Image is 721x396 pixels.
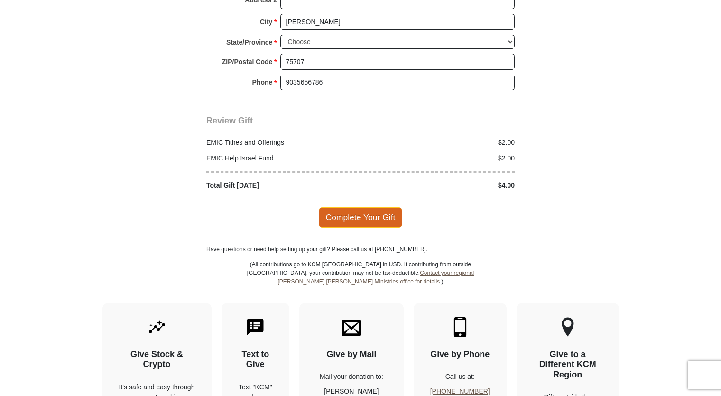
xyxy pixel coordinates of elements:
img: envelope.svg [342,317,361,337]
p: Have questions or need help setting up your gift? Please call us at [PHONE_NUMBER]. [206,245,515,254]
a: [PHONE_NUMBER] [430,387,490,395]
h4: Give by Mail [316,349,387,360]
img: mobile.svg [450,317,470,337]
h4: Give Stock & Crypto [119,349,195,370]
div: EMIC Help Israel Fund [202,153,361,163]
img: give-by-stock.svg [147,317,167,337]
strong: City [260,15,272,28]
h4: Text to Give [238,349,273,370]
img: other-region [561,317,574,337]
span: Complete Your Gift [319,207,403,227]
div: EMIC Tithes and Offerings [202,138,361,148]
div: $2.00 [360,153,520,163]
div: $4.00 [360,180,520,190]
h4: Give by Phone [430,349,490,360]
div: $2.00 [360,138,520,148]
h4: Give to a Different KCM Region [533,349,602,380]
strong: Phone [252,75,273,89]
strong: State/Province [226,36,272,49]
strong: ZIP/Postal Code [222,55,273,68]
p: Call us at: [430,372,490,382]
img: text-to-give.svg [245,317,265,337]
a: Contact your regional [PERSON_NAME] [PERSON_NAME] Ministries office for details. [277,270,474,285]
div: Total Gift [DATE] [202,180,361,190]
p: Mail your donation to: [316,372,387,382]
p: (All contributions go to KCM [GEOGRAPHIC_DATA] in USD. If contributing from outside [GEOGRAPHIC_D... [247,260,474,303]
span: Review Gift [206,116,253,125]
